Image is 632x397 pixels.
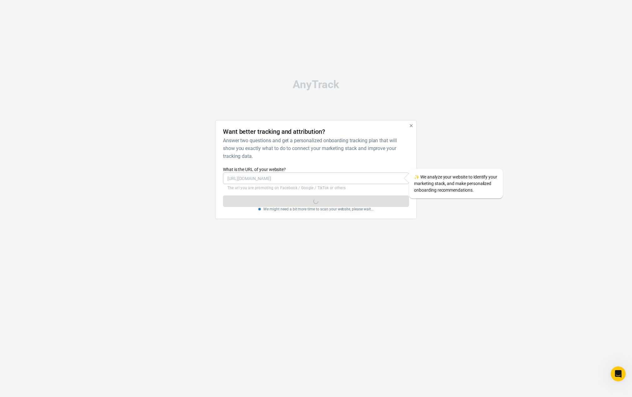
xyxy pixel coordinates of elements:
[263,207,373,211] p: We might need a bit more time to scan your website, please wait...
[160,79,473,90] div: AnyTrack
[223,166,409,173] label: What is the URL of your website?
[227,185,405,190] p: The url you are promoting on Facebook / Google / TikTok or others
[611,366,626,381] iframe: Intercom live chat
[409,169,503,198] div: We analyze your website to identify your marketing stack, and make personalized onboarding recomm...
[223,137,407,160] h6: Answer two questions and get a personalized onboarding tracking plan that will show you exactly w...
[414,174,419,179] span: sparkles
[223,128,325,135] h4: Want better tracking and attribution?
[223,173,409,184] input: https://yourwebsite.com/landing-page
